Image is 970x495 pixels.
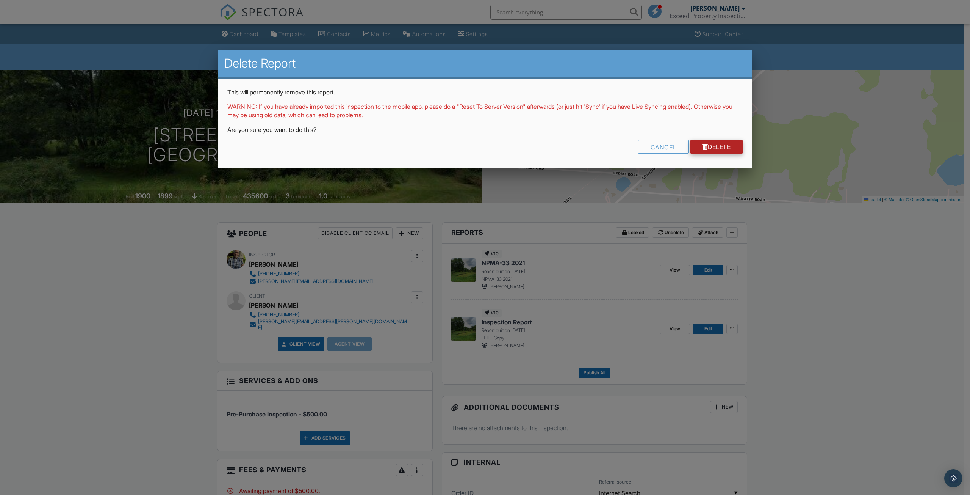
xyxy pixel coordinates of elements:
div: Cancel [638,140,689,154]
p: WARNING: If you have already imported this inspection to the mobile app, please do a "Reset To Se... [227,102,743,119]
a: Delete [690,140,743,154]
p: Are you sure you want to do this? [227,126,743,134]
h2: Delete Report [224,56,746,71]
div: Open Intercom Messenger [944,469,962,487]
p: This will permanently remove this report. [227,88,743,96]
